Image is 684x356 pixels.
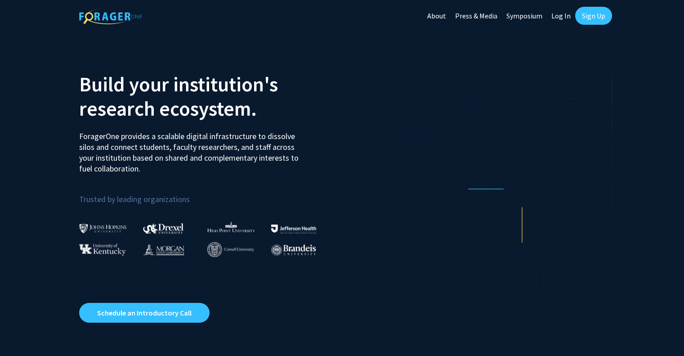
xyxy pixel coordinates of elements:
img: High Point University [207,221,255,232]
p: Trusted by leading organizations [79,181,335,206]
img: Brandeis University [271,244,316,256]
img: University of Kentucky [79,243,126,256]
img: Cornell University [207,242,254,257]
p: ForagerOne provides a scalable digital infrastructure to dissolve silos and connect students, fac... [79,124,305,174]
img: Thomas Jefferson University [271,225,316,233]
a: Sign Up [575,7,612,25]
img: Drexel University [143,223,183,234]
img: ForagerOne Logo [79,9,142,24]
img: Morgan State University [143,243,184,255]
a: Opens in a new tab [79,303,210,323]
h2: Build your institution's research ecosystem. [79,72,335,121]
img: Johns Hopkins University [79,224,127,233]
